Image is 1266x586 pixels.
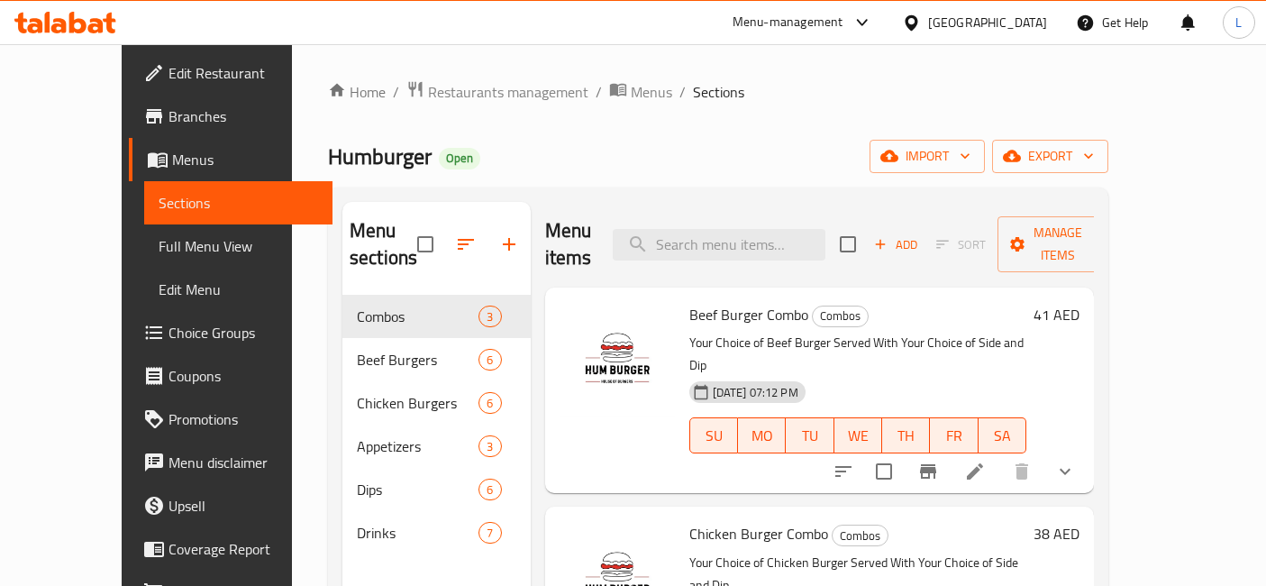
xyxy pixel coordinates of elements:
[906,450,950,493] button: Branch-specific-item
[357,306,478,327] span: Combos
[1043,450,1087,493] button: show more
[159,279,319,300] span: Edit Menu
[870,140,985,173] button: import
[159,192,319,214] span: Sections
[545,217,592,271] h2: Menu items
[478,522,501,544] div: items
[997,216,1118,272] button: Manage items
[882,417,930,453] button: TH
[129,441,333,484] a: Menu disclaimer
[357,349,478,371] span: Beef Burgers
[1054,461,1076,482] svg: Show Choices
[479,308,500,325] span: 3
[479,481,500,499] span: 6
[342,381,531,425] div: Chicken Burgers6
[992,140,1108,173] button: export
[342,425,531,468] div: Appetizers3
[406,225,444,263] span: Select all sections
[342,295,531,338] div: Combos3
[168,105,319,127] span: Branches
[342,338,531,381] div: Beef Burgers6
[129,398,333,441] a: Promotions
[478,306,501,327] div: items
[865,453,903,490] span: Select to update
[478,435,501,457] div: items
[406,80,588,104] a: Restaurants management
[689,301,808,328] span: Beef Burger Combo
[745,423,779,449] span: MO
[342,468,531,511] div: Dips6
[689,332,1027,377] p: Your Choice of Beef Burger Served With Your Choice of Side and Dip
[689,417,738,453] button: SU
[884,145,970,168] span: import
[439,151,480,166] span: Open
[1006,145,1094,168] span: export
[813,306,868,326] span: Combos
[937,423,970,449] span: FR
[129,95,333,138] a: Branches
[832,525,888,546] div: Combos
[479,438,500,455] span: 3
[328,136,432,177] span: Humburger
[357,435,478,457] span: Appetizers
[689,520,828,547] span: Chicken Burger Combo
[168,495,319,517] span: Upsell
[159,235,319,257] span: Full Menu View
[478,392,501,414] div: items
[928,13,1047,32] div: [GEOGRAPHIC_DATA]
[168,365,319,387] span: Coupons
[393,81,399,103] li: /
[867,231,924,259] button: Add
[793,423,826,449] span: TU
[613,229,825,261] input: search
[168,538,319,560] span: Coverage Report
[842,423,875,449] span: WE
[833,526,888,546] span: Combos
[1235,13,1242,32] span: L
[172,149,319,170] span: Menus
[168,452,319,473] span: Menu disclaimer
[129,51,333,95] a: Edit Restaurant
[444,223,487,266] span: Sort sections
[679,81,686,103] li: /
[1034,302,1079,327] h6: 41 AED
[479,395,500,412] span: 6
[129,354,333,398] a: Coupons
[867,231,924,259] span: Add item
[733,12,843,33] div: Menu-management
[786,417,833,453] button: TU
[560,302,675,417] img: Beef Burger Combo
[871,234,920,255] span: Add
[829,225,867,263] span: Select section
[350,217,417,271] h2: Menu sections
[631,81,672,103] span: Menus
[1034,521,1079,546] h6: 38 AED
[812,306,869,327] div: Combos
[357,522,478,544] span: Drinks
[738,417,786,453] button: MO
[144,268,333,311] a: Edit Menu
[1000,450,1043,493] button: delete
[609,80,672,104] a: Menus
[129,527,333,571] a: Coverage Report
[924,231,997,259] span: Select section first
[129,484,333,527] a: Upsell
[478,479,501,500] div: items
[979,417,1026,453] button: SA
[889,423,923,449] span: TH
[144,181,333,224] a: Sections
[428,81,588,103] span: Restaurants management
[478,349,501,371] div: items
[930,417,978,453] button: FR
[822,450,865,493] button: sort-choices
[479,352,500,369] span: 6
[357,479,478,500] div: Dips
[168,408,319,430] span: Promotions
[706,384,806,401] span: [DATE] 07:12 PM
[144,224,333,268] a: Full Menu View
[357,392,478,414] span: Chicken Burgers
[986,423,1019,449] span: SA
[964,461,986,482] a: Edit menu item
